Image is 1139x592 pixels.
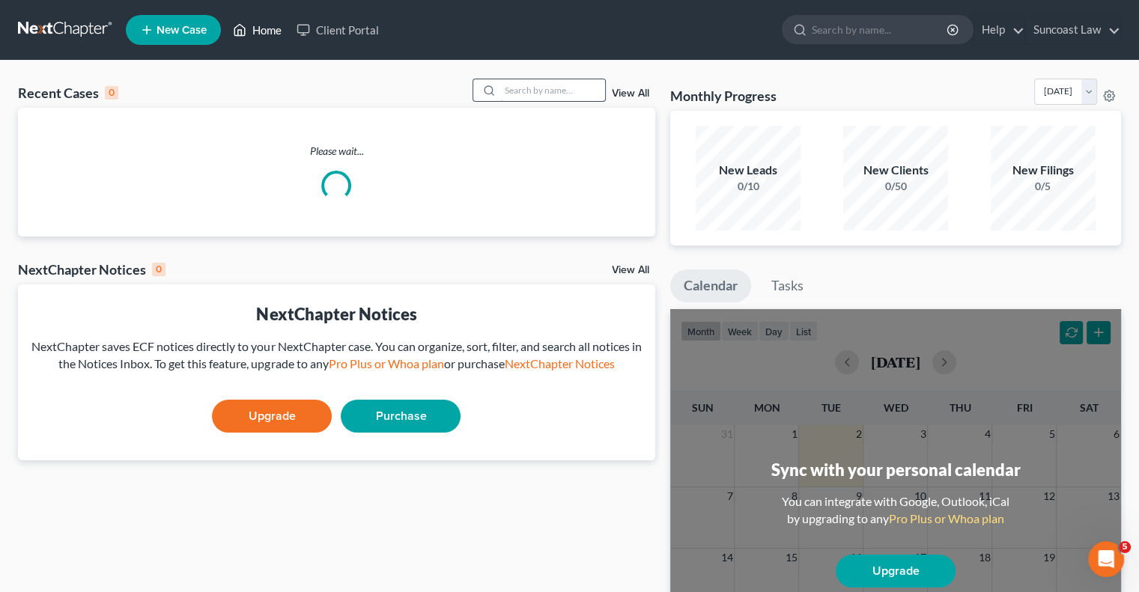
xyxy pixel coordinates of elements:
[612,88,649,99] a: View All
[504,356,614,370] a: NextChapter Notices
[12,53,288,141] div: James says…
[105,86,118,100] div: 0
[23,477,35,489] button: Emoji picker
[1119,541,1131,553] span: 5
[95,477,107,489] button: Start recording
[30,338,643,373] div: NextChapter saves ECF notices directly to your NextChapter case. You can organize, sort, filter, ...
[66,151,276,210] div: no i am asking how both certificates get filed into pacer through next chapter if they are under ...
[991,179,1096,194] div: 0/5
[257,472,281,495] button: Send a message…
[24,62,234,120] div: Hi [PERSON_NAME]! I want to make sure I am following you. Are you asking how you would upload thi...
[696,179,801,194] div: 0/10
[1026,16,1120,43] a: Suncoast Law
[234,6,263,34] button: Home
[612,265,649,275] a: View All
[991,162,1096,179] div: New Filings
[73,19,180,34] p: Active in the last 15m
[500,79,605,101] input: Search by name...
[812,16,949,43] input: Search by name...
[696,162,801,179] div: New Leads
[157,25,207,36] span: New Case
[889,511,1004,525] a: Pro Plus or Whoa plan
[263,6,290,33] div: Close
[152,263,165,276] div: 0
[10,6,38,34] button: go back
[843,162,948,179] div: New Clients
[18,84,118,102] div: Recent Cases
[771,458,1020,481] div: Sync with your personal calendar
[71,477,83,489] button: Upload attachment
[18,260,165,278] div: NextChapter Notices
[30,302,643,326] div: NextChapter Notices
[12,142,288,231] div: Shelley says…
[758,269,817,302] a: Tasks
[47,477,59,489] button: Gif picker
[43,8,67,32] img: Profile image for James
[12,53,246,129] div: Hi [PERSON_NAME]! I want to make sure I am following you. Are you asking how you would upload thi...
[225,16,289,43] a: Home
[73,7,170,19] h1: [PERSON_NAME]
[843,179,948,194] div: 0/50
[54,142,288,219] div: no i am asking how both certificates get filed into pacer through next chapter if they are under ...
[18,144,655,159] p: Please wait...
[328,356,443,370] a: Pro Plus or Whoa plan
[12,231,246,534] div: Hi [PERSON_NAME]! Normally, with our system, we will automatically combine the PDFs for you on th...
[776,493,1015,528] div: You can integrate with Google, Outlook, iCal by upgrading to any
[1088,541,1124,577] iframe: Intercom live chat
[670,87,777,105] h3: Monthly Progress
[341,400,461,433] a: Purchase
[836,555,956,588] a: Upgrade
[289,16,386,43] a: Client Portal
[13,446,287,472] textarea: Message…
[670,269,751,302] a: Calendar
[12,231,288,546] div: James says…
[212,400,332,433] a: Upgrade
[24,239,234,460] div: Hi [PERSON_NAME]! Normally, with our system, we will automatically combine the PDFs for you on th...
[974,16,1024,43] a: Help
